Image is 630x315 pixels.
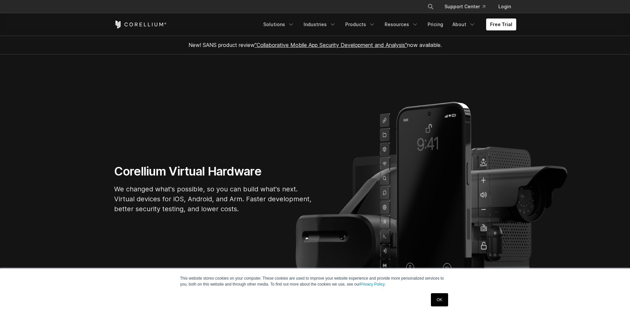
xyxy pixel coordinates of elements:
[486,19,516,30] a: Free Trial
[259,19,298,30] a: Solutions
[255,42,407,48] a: "Collaborative Mobile App Security Development and Analysis"
[424,19,447,30] a: Pricing
[114,20,167,28] a: Corellium Home
[419,1,516,13] div: Navigation Menu
[114,164,313,179] h1: Corellium Virtual Hardware
[259,19,516,30] div: Navigation Menu
[341,19,379,30] a: Products
[431,293,448,306] a: OK
[425,1,437,13] button: Search
[493,1,516,13] a: Login
[300,19,340,30] a: Industries
[448,19,480,30] a: About
[114,184,313,214] p: We changed what's possible, so you can build what's next. Virtual devices for iOS, Android, and A...
[360,282,386,287] a: Privacy Policy.
[189,42,442,48] span: New! SANS product review now available.
[381,19,422,30] a: Resources
[180,275,450,287] p: This website stores cookies on your computer. These cookies are used to improve your website expe...
[439,1,490,13] a: Support Center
